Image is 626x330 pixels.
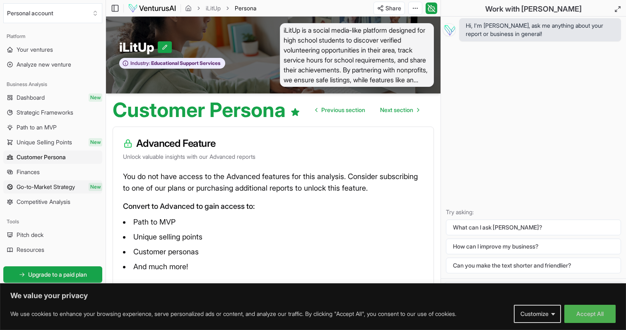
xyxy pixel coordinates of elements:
[3,180,102,194] a: Go-to-Market StrategyNew
[446,220,621,235] button: What can I ask [PERSON_NAME]?
[3,228,102,242] a: Pitch deck
[130,60,150,67] span: Industry:
[3,151,102,164] a: Customer Persona
[373,2,405,15] button: Share
[3,3,102,23] button: Select an organization
[3,58,102,71] a: Analyze new venture
[128,3,176,13] img: logo
[123,260,424,273] li: And much more!
[123,245,424,258] li: Customer personas
[3,266,102,283] a: Upgrade to a paid plan
[3,121,102,134] a: Path to an MVP
[446,258,621,273] button: Can you make the text shorter and friendlier?
[3,165,102,179] a: Finances
[380,106,413,114] span: Next section
[17,153,66,161] span: Customer Persona
[89,183,102,191] span: New
[17,246,44,254] span: Resources
[280,23,434,87] span: iLitUp is a social media-like platform designed for high school students to discover verified vol...
[443,23,456,36] img: Vera
[3,91,102,104] a: DashboardNew
[3,136,102,149] a: Unique Selling PointsNew
[235,4,256,12] span: Persona
[17,231,43,239] span: Pitch deck
[309,102,426,118] nav: pagination
[466,22,614,38] span: Hi, I'm [PERSON_NAME], ask me anything about your report or business in general!
[123,201,424,212] p: Convert to Advanced to gain access to:
[564,305,616,323] button: Accept All
[3,43,102,56] a: Your ventures
[3,30,102,43] div: Platform
[17,138,72,146] span: Unique Selling Points
[17,183,75,191] span: Go-to-Market Strategy
[28,270,87,279] span: Upgrade to a paid plan
[123,171,424,194] p: You do not have access to the Advanced features for this analysis. Consider subscribing to one of...
[3,215,102,228] div: Tools
[10,291,616,301] p: We value your privacy
[89,93,102,102] span: New
[123,215,424,229] li: Path to MVP
[373,102,426,118] a: Go to next page
[3,106,102,119] a: Strategic Frameworks
[123,137,424,150] h3: Advanced Feature
[17,108,73,117] span: Strategic Frameworks
[123,230,424,244] li: Unique selling points
[514,305,561,323] button: Customize
[17,168,40,176] span: Finances
[385,4,401,12] span: Share
[10,309,456,319] p: We use cookies to enhance your browsing experience, serve personalized ads or content, and analyz...
[17,123,57,132] span: Path to an MVP
[3,78,102,91] div: Business Analysis
[89,138,102,146] span: New
[17,45,53,54] span: Your ventures
[17,60,71,69] span: Analyze new venture
[3,243,102,256] a: Resources
[119,40,158,55] span: iLitUp
[150,60,221,67] span: Educational Support Services
[17,198,70,206] span: Competitive Analysis
[446,208,621,216] p: Try asking:
[446,239,621,254] button: How can I improve my business?
[185,4,256,12] nav: breadcrumb
[119,58,225,69] button: Industry:Educational Support Services
[3,195,102,208] a: Competitive Analysis
[123,153,424,161] p: Unlock valuable insights with our Advanced reports
[309,102,372,118] a: Go to previous page
[206,4,221,12] a: iLitUp
[321,106,365,114] span: Previous section
[17,93,45,102] span: Dashboard
[113,100,300,120] h1: Customer Persona
[485,3,582,15] h2: Work with [PERSON_NAME]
